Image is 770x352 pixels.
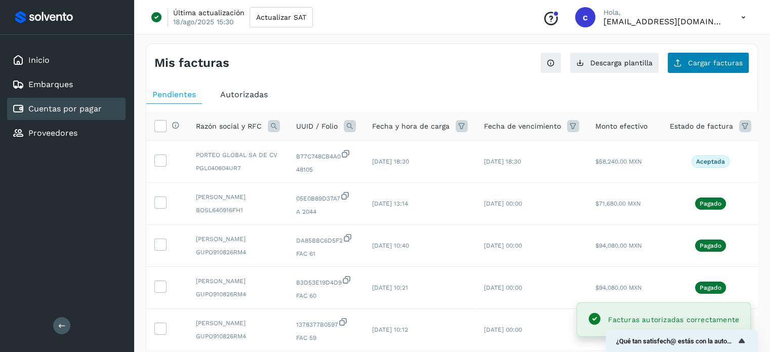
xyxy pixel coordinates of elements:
[296,333,356,342] span: FAC 59
[603,8,725,17] p: Hola,
[484,121,561,132] span: Fecha de vencimiento
[296,121,338,132] span: UUID / Folio
[372,121,450,132] span: Fecha y hora de carga
[196,332,280,341] span: GUPO910826RM4
[595,158,642,165] span: $58,240.00 MXN
[196,248,280,257] span: GUPO910826RM4
[7,122,126,144] div: Proveedores
[196,319,280,328] span: [PERSON_NAME]
[570,52,659,73] button: Descarga plantilla
[7,98,126,120] div: Cuentas por pagar
[595,284,642,291] span: $94,080.00 MXN
[296,275,356,287] span: B3D53E19D4D9
[372,326,408,333] span: [DATE] 10:12
[220,90,268,99] span: Autorizadas
[616,335,748,347] button: Mostrar encuesta - ¿Qué tan satisfech@ estás con la autorización de tus facturas?
[667,52,749,73] button: Cargar facturas
[256,14,306,21] span: Actualizar SAT
[484,284,522,291] span: [DATE] 00:00
[296,317,356,329] span: 1378377B0597
[196,206,280,215] span: BOSL640916FH1
[196,150,280,160] span: PORTEO GLOBAL SA DE CV
[296,191,356,203] span: 05E0B89D37A7
[296,165,356,174] span: 48105
[152,90,196,99] span: Pendientes
[28,55,50,65] a: Inicio
[484,200,522,207] span: [DATE] 00:00
[372,158,409,165] span: [DATE] 18:30
[595,242,642,249] span: $94,080.00 MXN
[696,158,725,165] p: Aceptada
[7,73,126,96] div: Embarques
[296,249,356,258] span: FAC 61
[28,80,73,89] a: Embarques
[484,326,522,333] span: [DATE] 00:00
[296,291,356,300] span: FAC 60
[590,59,653,66] span: Descarga plantilla
[608,316,739,324] span: Facturas autorizadas correctamente
[196,121,262,132] span: Razón social y RFC
[484,158,521,165] span: [DATE] 18:30
[196,290,280,299] span: GUPO910826RM4
[670,121,733,132] span: Estado de factura
[372,242,409,249] span: [DATE] 10:40
[196,164,280,173] span: PGL040604UR7
[7,49,126,71] div: Inicio
[196,234,280,244] span: [PERSON_NAME]
[616,337,736,345] span: ¿Qué tan satisfech@ estás con la autorización de tus facturas?
[28,104,102,113] a: Cuentas por pagar
[296,233,356,245] span: DA85BBC6D5F2
[173,8,245,17] p: Última actualización
[372,284,408,291] span: [DATE] 10:21
[603,17,725,26] p: cxp1@53cargo.com
[595,200,641,207] span: $71,680.00 MXN
[372,200,408,207] span: [DATE] 13:14
[154,56,229,70] h4: Mis facturas
[700,242,721,249] p: Pagado
[484,242,522,249] span: [DATE] 00:00
[28,128,77,138] a: Proveedores
[700,284,721,291] p: Pagado
[250,7,313,27] button: Actualizar SAT
[173,17,234,26] p: 18/ago/2025 15:30
[296,149,356,161] span: B77C748CB4A0
[196,192,280,202] span: [PERSON_NAME]
[595,121,647,132] span: Monto efectivo
[296,207,356,216] span: A 2044
[688,59,743,66] span: Cargar facturas
[196,277,280,286] span: [PERSON_NAME]
[700,200,721,207] p: Pagado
